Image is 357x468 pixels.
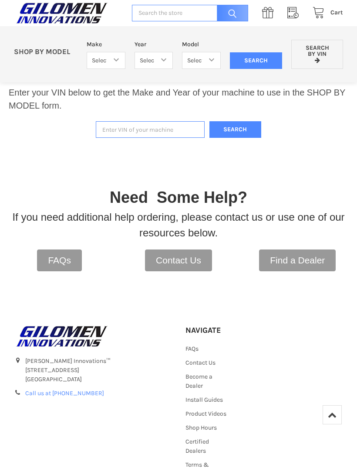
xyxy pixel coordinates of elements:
a: Search by VIN [291,40,344,69]
a: Install Guides [185,396,223,403]
p: SHOP BY MODEL [9,48,82,57]
a: Certified Dealers [185,438,209,454]
p: If you need additional help ordering, please contact us or use one of our resources below. [5,209,353,241]
button: Search [209,121,262,138]
a: FAQs [37,249,82,271]
input: Enter VIN of your machine [96,121,205,138]
h5: Navigate [185,325,229,335]
span: Cart [330,9,343,16]
a: Product Videos [185,410,226,417]
label: Make [87,40,125,49]
a: GILOMEN INNOVATIONS [14,2,123,24]
address: [PERSON_NAME] Innovations™ [STREET_ADDRESS] [GEOGRAPHIC_DATA] [25,356,172,384]
a: Become a Dealer [185,373,212,389]
a: Find a Dealer [259,249,336,271]
input: Search [212,5,248,22]
img: GILOMEN INNOVATIONS [14,325,110,347]
a: Contact Us [145,249,212,271]
a: Shop Hours [185,424,217,431]
a: Call us at [PHONE_NUMBER] [25,389,104,397]
p: Need Some Help? [110,186,247,209]
a: Contact Us [185,359,216,366]
label: Model [182,40,221,49]
input: Search the store [132,5,248,22]
p: Enter your VIN below to get the Make and Year of your machine to use in the SHOP BY MODEL form. [9,86,348,112]
a: Cart [308,7,343,18]
a: GILOMEN INNOVATIONS [14,325,172,347]
a: FAQs [185,345,199,352]
input: Search [230,52,282,69]
img: GILOMEN INNOVATIONS [14,2,110,24]
label: Year [135,40,173,49]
